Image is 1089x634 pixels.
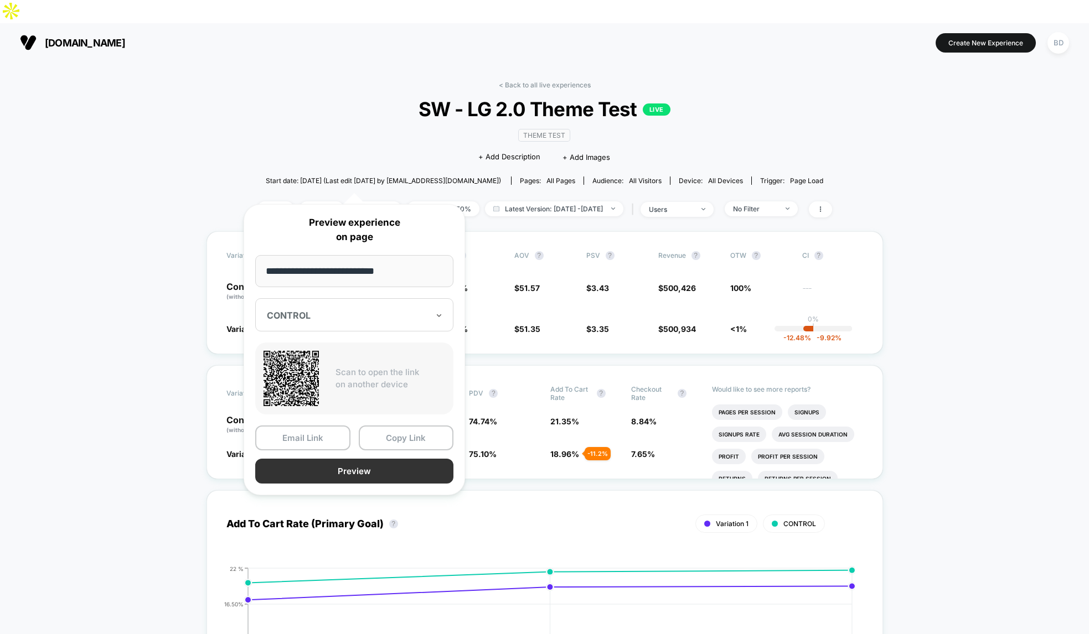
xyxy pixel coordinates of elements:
button: ? [489,389,498,398]
span: CI [802,251,863,260]
button: Copy Link [359,425,454,450]
span: $ [586,283,609,293]
img: end [701,208,705,210]
span: (without changes) [226,427,276,433]
button: ? [814,251,823,260]
span: 3.35 [591,324,609,334]
div: - 11.2 % [585,447,611,460]
button: ? [389,519,398,528]
span: (without changes) [226,293,276,300]
span: $ [514,324,540,334]
span: 7.65 % [631,449,655,459]
span: 75.10 % [469,449,497,459]
p: | [812,323,814,331]
span: 21.35 % [550,417,579,426]
button: BD [1044,32,1072,54]
p: LIVE [643,103,670,116]
button: [DOMAIN_NAME] [17,34,128,51]
span: -12.48 % [783,334,811,342]
span: all pages [546,176,575,185]
p: Control [226,415,296,434]
span: PDV [469,389,483,397]
span: 3.43 [591,283,609,293]
img: calendar [493,206,499,211]
span: Checkout Rate [631,385,672,402]
button: ? [752,251,761,260]
span: 51.57 [519,283,540,293]
span: 500,426 [663,283,696,293]
span: CONTROL [783,519,816,528]
span: Theme Test [518,129,570,142]
span: --- [802,285,863,301]
span: Variation 1 [226,449,266,459]
img: end [786,207,789,210]
img: Visually logo [20,34,37,51]
span: Add To Cart Rate [550,385,591,402]
button: ? [535,251,544,260]
button: Email Link [255,425,350,450]
li: Avg Session Duration [772,427,854,442]
span: all devices [708,176,743,185]
span: Revenue [658,251,686,259]
div: BD [1047,32,1069,54]
li: Profit Per Session [751,449,824,464]
span: <1% [730,324,747,334]
span: Variation 1 [716,519,749,528]
span: Latest Version: [DATE] - [DATE] [485,201,623,216]
div: No Filter [733,205,777,213]
span: PSV [586,251,600,259]
span: Variation [226,385,287,402]
li: Signups [788,404,826,420]
span: -9.92 % [811,334,842,342]
span: + Add Description [478,152,540,163]
span: 74.74 % [469,417,497,426]
span: $ [658,324,696,334]
span: Page Load [790,176,823,185]
div: Trigger: [760,176,823,185]
button: Preview [255,459,453,484]
p: Preview experience on page [255,216,453,244]
button: ? [678,389,687,398]
span: Variation [226,251,287,260]
span: All Visitors [629,176,662,185]
span: OTW [730,251,791,260]
li: Returns Per Session [758,471,838,486]
button: ? [691,251,700,260]
p: 0% [808,315,819,323]
li: Signups Rate [712,427,766,442]
tspan: 16.50% [224,600,244,607]
p: Would like to see more reports? [712,385,863,393]
p: Scan to open the link on another device [336,366,445,391]
div: users [649,205,693,214]
li: Pages Per Session [712,404,782,420]
span: + Add Images [562,153,610,162]
li: Profit [712,449,746,464]
span: Variation 1 [226,324,266,334]
span: $ [658,283,696,293]
tspan: 22 % [230,565,244,571]
span: [DOMAIN_NAME] [45,37,125,49]
span: | [629,201,641,217]
p: Control [226,282,287,301]
div: Pages: [520,176,575,185]
button: ? [606,251,615,260]
span: 500,934 [663,324,696,334]
button: ? [597,389,606,398]
button: Create New Experience [936,33,1036,53]
span: 8.84 % [631,417,657,426]
span: AOV [514,251,529,259]
span: SW - LG 2.0 Theme Test [286,97,803,121]
a: < Back to all live experiences [499,81,591,89]
span: 100% [730,283,751,293]
img: end [611,207,615,210]
div: Audience: [592,176,662,185]
span: Start date: [DATE] (Last edit [DATE] by [EMAIL_ADDRESS][DOMAIN_NAME]) [266,176,501,185]
span: Device: [670,176,751,185]
span: 18.96 % [550,449,579,459]
span: $ [586,324,609,334]
span: 51.35 [519,324,540,334]
span: $ [514,283,540,293]
li: Returns [712,471,752,486]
